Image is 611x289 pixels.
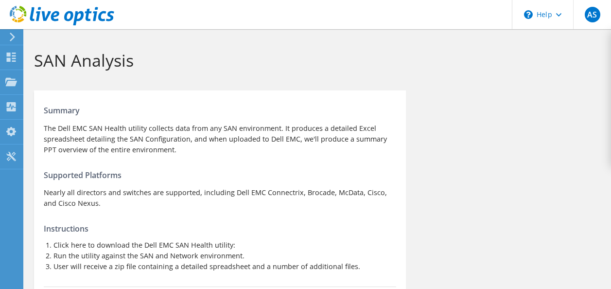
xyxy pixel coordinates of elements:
p: The Dell EMC SAN Health utility collects data from any SAN environment. It produces a detailed Ex... [44,123,396,155]
h4: Supported Platforms [44,170,396,181]
svg: \n [524,10,533,19]
p: Nearly all directors and switches are supported, including Dell EMC Connectrix, Brocade, McData, ... [44,187,396,209]
li: User will receive a zip file containing a detailed spreadsheet and a number of additional files. [53,261,396,272]
h4: Summary [44,105,396,116]
h1: SAN Analysis [34,50,596,71]
h4: Instructions [44,223,396,234]
span: AS [585,7,600,22]
li: Click here to download the Dell EMC SAN Health utility: [53,240,396,251]
li: Run the utility against the SAN and Network environment. [53,251,396,261]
